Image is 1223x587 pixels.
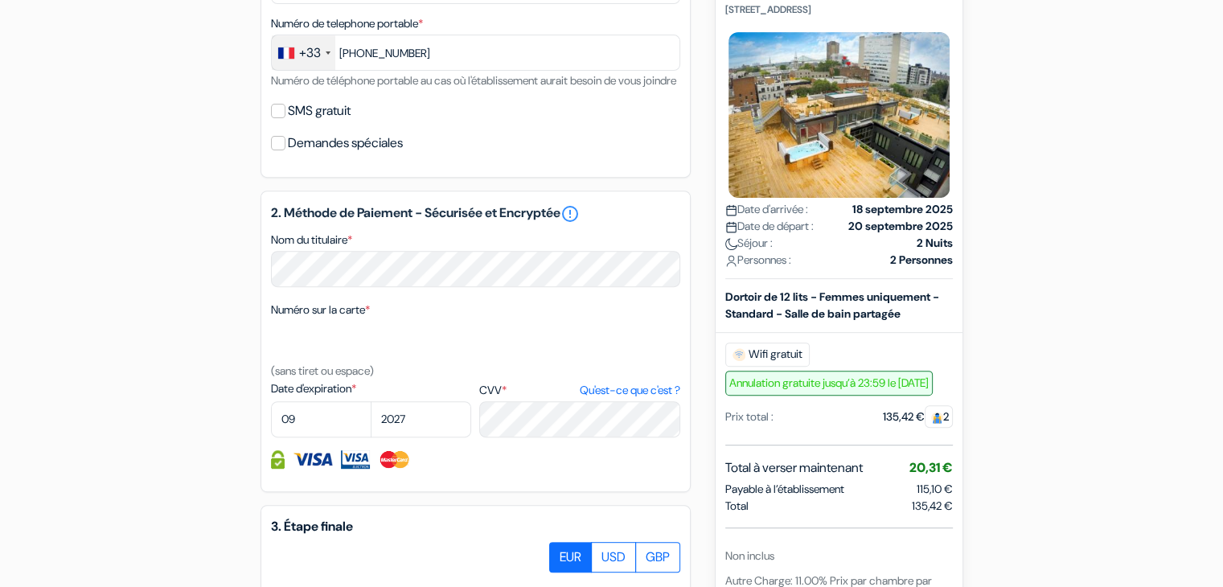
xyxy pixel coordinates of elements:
[299,43,321,63] div: +33
[293,450,333,469] img: Visa
[725,547,953,564] div: Non inclus
[725,200,808,217] span: Date d'arrivée :
[725,251,791,268] span: Personnes :
[271,302,370,318] label: Numéro sur la carte
[848,217,953,234] strong: 20 septembre 2025
[550,542,680,573] div: Basic radio toggle button group
[925,404,953,427] span: 2
[733,347,745,360] img: free_wifi.svg
[725,458,863,477] span: Total à verser maintenant
[725,480,844,497] span: Payable à l’établissement
[725,289,939,320] b: Dortoir de 12 lits - Femmes uniquement - Standard - Salle de bain partagée
[272,35,335,70] div: France: +33
[549,542,592,573] label: EUR
[725,3,953,16] p: [STREET_ADDRESS]
[271,35,680,71] input: 6 12 34 56 78
[725,203,737,216] img: calendar.svg
[883,408,953,425] div: 135,42 €
[917,481,953,495] span: 115,10 €
[635,542,680,573] label: GBP
[890,251,953,268] strong: 2 Personnes
[725,234,773,251] span: Séjour :
[288,132,403,154] label: Demandes spéciales
[725,217,814,234] span: Date de départ :
[725,254,737,266] img: user_icon.svg
[725,237,737,249] img: moon.svg
[271,380,471,397] label: Date d'expiration
[271,450,285,469] img: Information de carte de crédit entièrement encryptée et sécurisée
[479,382,679,399] label: CVV
[931,411,943,423] img: guest.svg
[271,73,676,88] small: Numéro de téléphone portable au cas où l'établissement aurait besoin de vous joindre
[852,200,953,217] strong: 18 septembre 2025
[341,450,370,469] img: Visa Electron
[725,408,774,425] div: Prix total :
[288,100,351,122] label: SMS gratuit
[591,542,636,573] label: USD
[725,370,933,395] span: Annulation gratuite jusqu’à 23:59 le [DATE]
[725,497,749,514] span: Total
[271,363,374,378] small: (sans tiret ou espace)
[725,220,737,232] img: calendar.svg
[271,232,352,248] label: Nom du titulaire
[271,204,680,224] h5: 2. Méthode de Paiement - Sécurisée et Encryptée
[579,382,679,399] a: Qu'est-ce que c'est ?
[378,450,411,469] img: Master Card
[271,519,680,534] h5: 3. Étape finale
[271,15,423,32] label: Numéro de telephone portable
[909,458,953,475] span: 20,31 €
[912,497,953,514] span: 135,42 €
[725,342,810,366] span: Wifi gratuit
[560,204,580,224] a: error_outline
[917,234,953,251] strong: 2 Nuits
